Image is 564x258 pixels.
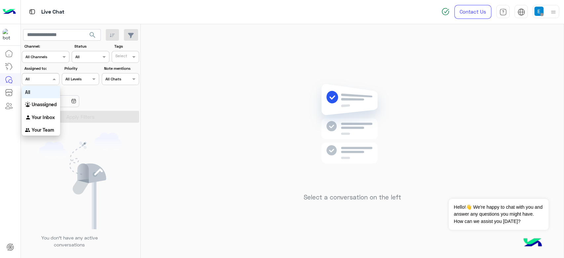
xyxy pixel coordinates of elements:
[496,5,509,19] a: tab
[32,114,55,120] b: Your Inbox
[39,133,122,229] img: empty users
[32,127,54,133] b: Your Team
[449,199,548,230] span: Hello!👋 We're happy to chat with you and answer any questions you might have. How can we assist y...
[22,86,60,136] ng-dropdown-panel: Options list
[454,5,491,19] a: Contact Us
[24,88,98,94] label: Date Range
[36,234,103,248] p: You don’t have any active conversations
[24,65,58,71] label: Assigned to:
[305,79,400,189] img: no messages
[114,53,127,61] div: Select
[41,8,64,17] p: Live Chat
[304,193,401,201] h5: Select a conversation on the left
[521,232,544,255] img: hulul-logo.png
[499,8,507,16] img: tab
[74,43,108,49] label: Status
[64,65,98,71] label: Priority
[25,89,30,95] b: All
[114,43,138,49] label: Tags
[549,8,557,16] img: profile
[534,7,544,16] img: userImage
[28,8,36,16] img: tab
[24,43,69,49] label: Channel:
[25,114,32,121] img: INBOX.AGENTFILTER.YOURINBOX
[441,8,449,16] img: spinner
[22,111,139,123] button: Apply Filters
[25,102,32,108] img: INBOX.AGENTFILTER.UNASSIGNED
[3,5,16,19] img: Logo
[85,29,101,43] button: search
[3,29,15,41] img: 171468393613305
[89,31,96,39] span: search
[104,65,138,71] label: Note mentions
[25,127,32,134] img: INBOX.AGENTFILTER.YOURTEAM
[517,8,525,16] img: tab
[32,102,57,107] b: Unassigned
